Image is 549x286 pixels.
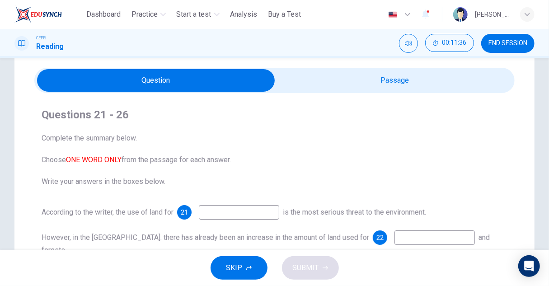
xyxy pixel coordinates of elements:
[283,208,426,216] span: is the most serious threat to the environment.
[211,256,267,280] button: SKIP
[14,5,62,23] img: ELTC logo
[83,6,124,23] button: Dashboard
[42,208,174,216] span: According to the writer, the use of land for
[230,9,258,20] span: Analysis
[128,6,169,23] button: Practice
[518,255,540,277] div: Open Intercom Messenger
[14,5,83,23] a: ELTC logo
[181,209,188,216] span: 21
[42,133,507,187] span: Complete the summary below. Choose from the passage for each answer. Write your answers in the bo...
[36,41,64,52] h1: Reading
[425,34,474,53] div: Hide
[66,155,122,164] font: ONE WORD ONLY
[442,39,466,47] span: 00:11:36
[227,6,261,23] button: Analysis
[86,9,121,20] span: Dashboard
[42,233,369,242] span: However, in the [GEOGRAPHIC_DATA]. there has already been an increase in the amount of land used for
[173,6,223,23] button: Start a test
[131,9,158,20] span: Practice
[36,35,46,41] span: CEFR
[226,262,243,274] span: SKIP
[425,34,474,52] button: 00:11:36
[481,34,535,53] button: END SESSION
[453,7,468,22] img: Profile picture
[177,9,211,20] span: Start a test
[399,34,418,53] div: Mute
[376,234,384,241] span: 22
[387,11,399,18] img: en
[475,9,509,20] div: [PERSON_NAME]
[488,40,527,47] span: END SESSION
[268,9,301,20] span: Buy a Test
[42,108,507,122] h4: Questions 21 - 26
[265,6,305,23] button: Buy a Test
